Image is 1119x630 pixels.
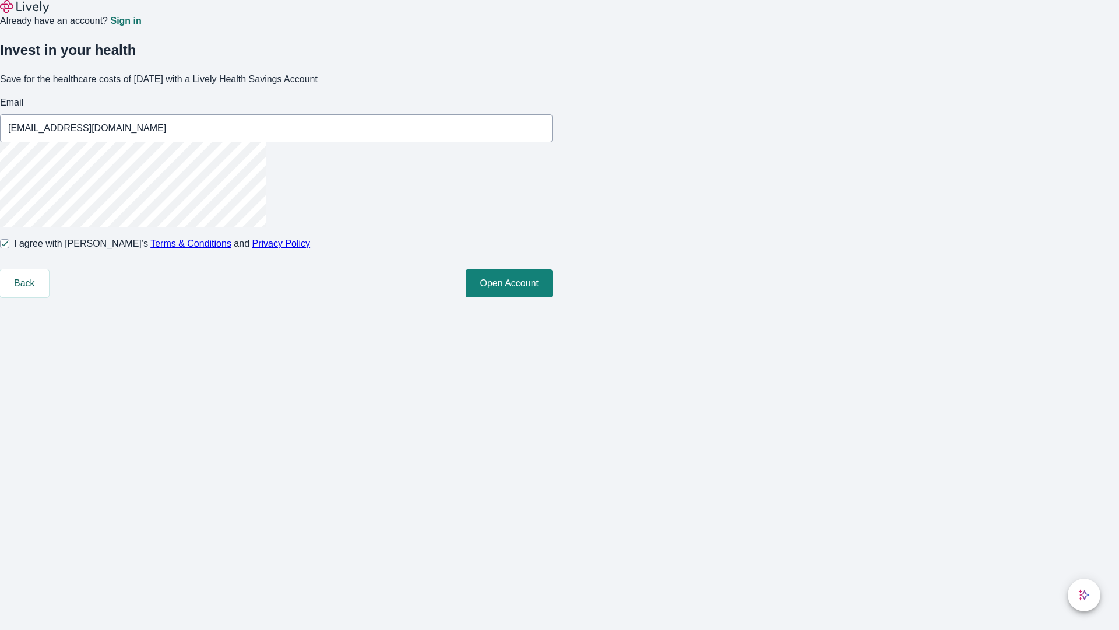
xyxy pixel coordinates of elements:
[14,237,310,251] span: I agree with [PERSON_NAME]’s and
[1078,589,1090,601] svg: Lively AI Assistant
[110,16,141,26] a: Sign in
[150,239,231,249] a: Terms & Conditions
[252,239,311,249] a: Privacy Policy
[1068,579,1100,611] button: chat
[466,269,553,297] button: Open Account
